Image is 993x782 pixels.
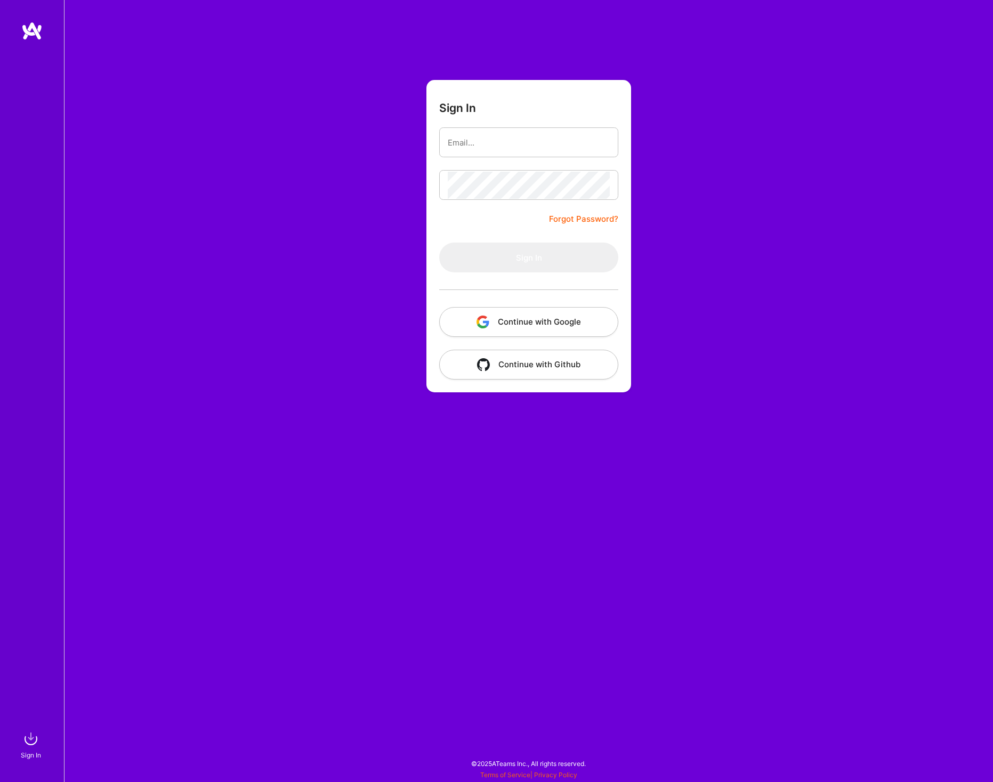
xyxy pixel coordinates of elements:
[21,749,41,761] div: Sign In
[439,307,618,337] button: Continue with Google
[439,350,618,380] button: Continue with Github
[448,129,610,156] input: Email...
[480,771,530,779] a: Terms of Service
[20,728,42,749] img: sign in
[534,771,577,779] a: Privacy Policy
[439,101,476,115] h3: Sign In
[21,21,43,41] img: logo
[477,316,489,328] img: icon
[549,213,618,225] a: Forgot Password?
[22,728,42,761] a: sign inSign In
[480,771,577,779] span: |
[64,750,993,777] div: © 2025 ATeams Inc., All rights reserved.
[477,358,490,371] img: icon
[439,243,618,272] button: Sign In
